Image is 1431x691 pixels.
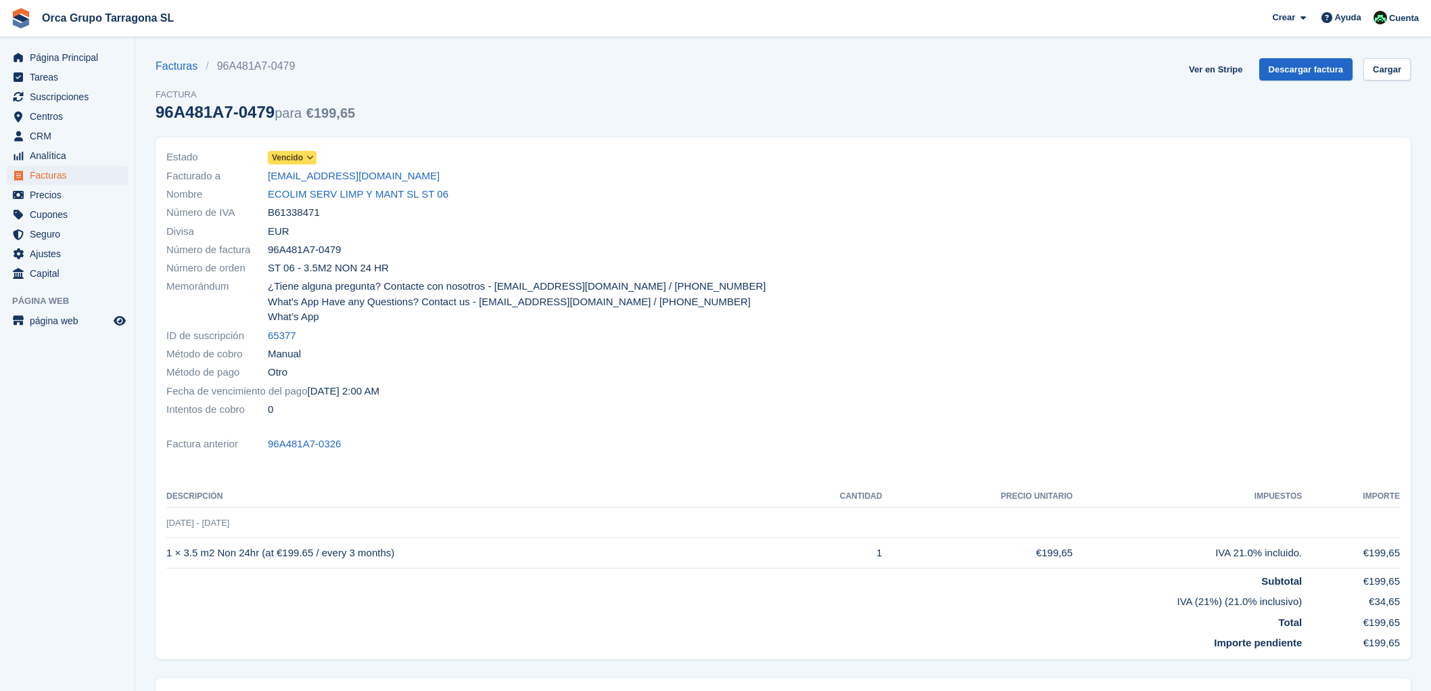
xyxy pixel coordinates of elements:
a: Orca Grupo Tarragona SL [37,7,179,29]
td: IVA (21%) (21.0% inclusivo) [166,589,1302,610]
span: Método de cobro [166,347,268,362]
a: menu [7,264,128,283]
a: 65377 [268,328,296,344]
td: €34,65 [1302,589,1400,610]
span: €199,65 [306,106,355,120]
a: menu [7,205,128,224]
a: 96A481A7-0326 [268,437,341,452]
span: Factura [156,88,355,102]
span: Otro [268,365,287,380]
a: Ver en Stripe [1183,58,1248,81]
a: Cargar [1363,58,1411,81]
strong: Subtotal [1261,575,1302,587]
span: Estado [166,150,268,165]
img: stora-icon-8386f47178a22dfd0bd8f6a31ec36ba5ce8667c1dd55bd0f319d3a0aa187defe.svg [11,8,31,28]
a: menu [7,225,128,244]
a: menu [7,68,128,87]
span: Fecha de vencimiento del pago [166,384,307,399]
span: Ayuda [1335,11,1361,24]
span: 0 [268,402,273,418]
div: 96A481A7-0479 [156,103,355,121]
a: menu [7,185,128,204]
nav: breadcrumbs [156,58,355,74]
a: Vista previa de la tienda [112,313,128,329]
span: [DATE] - [DATE] [166,518,229,528]
span: Divisa [166,224,268,240]
span: Número de orden [166,261,268,276]
time: 2025-10-01 00:00:00 UTC [307,384,379,399]
a: menu [7,146,128,165]
span: página web [30,311,111,330]
span: Cuenta [1389,12,1419,25]
span: Número de factura [166,242,268,258]
td: €199,65 [1302,630,1400,651]
span: Capital [30,264,111,283]
th: Impuestos [1073,486,1302,508]
a: Descargar factura [1259,58,1353,81]
a: menu [7,127,128,146]
td: €199,65 [1302,568,1400,589]
a: Facturas [156,58,206,74]
span: Vencido [272,152,303,164]
strong: Total [1279,617,1303,628]
div: IVA 21.0% incluido. [1073,545,1302,561]
td: €199,65 [1302,538,1400,569]
span: Página Principal [30,48,111,67]
a: menú [7,311,128,330]
a: menu [7,244,128,263]
span: Crear [1272,11,1295,24]
span: Seguro [30,225,111,244]
span: Tareas [30,68,111,87]
a: Vencido [268,150,316,165]
a: [EMAIL_ADDRESS][DOMAIN_NAME] [268,169,440,184]
th: Precio unitario [882,486,1073,508]
span: ID de suscripción [166,328,268,344]
a: menu [7,107,128,126]
span: para [275,106,302,120]
span: CRM [30,127,111,146]
strong: Importe pendiente [1214,637,1302,648]
span: Precios [30,185,111,204]
span: Nombre [166,187,268,202]
span: Manual [268,347,301,362]
span: Suscripciones [30,87,111,106]
td: 1 [770,538,883,569]
span: Página web [12,294,135,308]
span: Intentos de cobro [166,402,268,418]
a: menu [7,48,128,67]
th: Descripción [166,486,770,508]
span: Cupones [30,205,111,224]
a: menu [7,87,128,106]
span: EUR [268,224,289,240]
td: 1 × 3.5 m2 Non 24hr (at €199.65 / every 3 months) [166,538,770,569]
span: B61338471 [268,205,320,221]
span: Facturado a [166,169,268,184]
th: CANTIDAD [770,486,883,508]
span: Número de IVA [166,205,268,221]
span: 96A481A7-0479 [268,242,341,258]
span: Centros [30,107,111,126]
td: €199,65 [1302,610,1400,631]
span: Método de pago [166,365,268,380]
span: Ajustes [30,244,111,263]
th: Importe [1302,486,1400,508]
td: €199,65 [882,538,1073,569]
span: Factura anterior [166,437,268,452]
span: ST 06 - 3.5M2 NON 24 HR [268,261,389,276]
span: Analítica [30,146,111,165]
span: Facturas [30,166,111,185]
span: Memorándum [166,279,268,325]
img: Tania [1374,11,1387,24]
span: ¿Tiene alguna pregunta? Contacte con nosotros - [EMAIL_ADDRESS][DOMAIN_NAME] / [PHONE_NUMBER] Wha... [268,279,775,325]
a: menu [7,166,128,185]
a: ECOLIM SERV LIMP Y MANT SL ST 06 [268,187,448,202]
